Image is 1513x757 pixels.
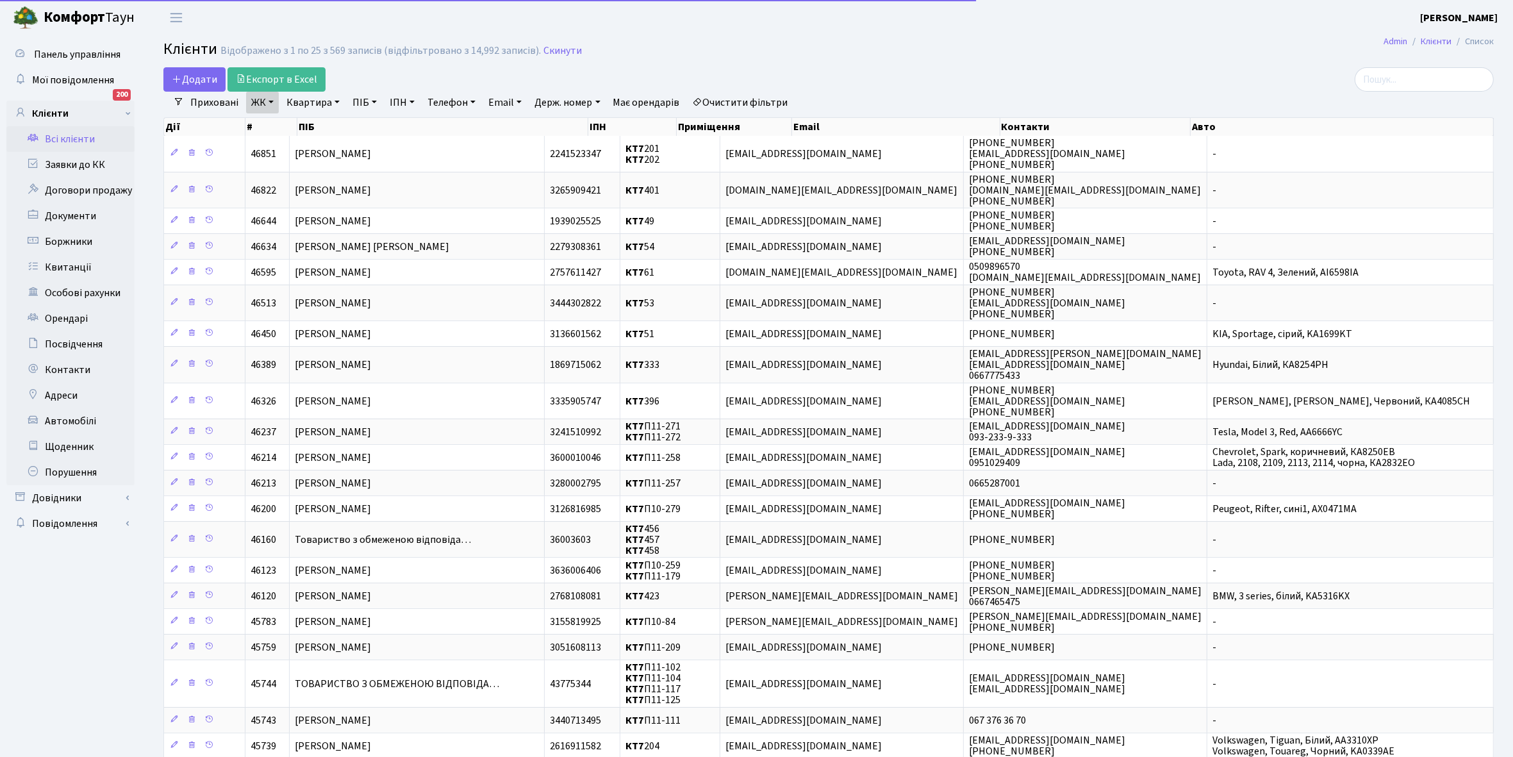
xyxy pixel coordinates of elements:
[1421,35,1451,48] a: Клієнти
[6,434,135,460] a: Щоденник
[220,45,541,57] div: Відображено з 1 по 25 з 569 записів (відфільтровано з 14,992 записів).
[625,569,644,583] b: КТ7
[550,425,601,439] span: 3241510992
[251,563,276,578] span: 46123
[550,476,601,490] span: 3280002795
[1420,11,1498,25] b: [PERSON_NAME]
[969,713,1026,728] span: 067 376 36 70
[6,42,135,67] a: Панель управління
[1212,502,1357,516] span: Peugeot, Rifter, сині1, АХ0471МА
[625,522,659,558] span: 456 457 458
[725,563,882,578] span: [EMAIL_ADDRESS][DOMAIN_NAME]
[1212,713,1216,728] span: -
[725,451,882,465] span: [EMAIL_ADDRESS][DOMAIN_NAME]
[725,640,882,654] span: [EMAIL_ADDRESS][DOMAIN_NAME]
[422,92,481,113] a: Телефон
[625,694,644,708] b: КТ7
[295,425,371,439] span: [PERSON_NAME]
[625,214,654,228] span: 49
[550,214,601,228] span: 1939025525
[1355,67,1494,92] input: Пошук...
[251,240,276,254] span: 46634
[725,533,882,547] span: [EMAIL_ADDRESS][DOMAIN_NAME]
[1212,183,1216,197] span: -
[1212,296,1216,310] span: -
[163,38,217,60] span: Клієнти
[251,147,276,161] span: 46851
[969,445,1125,470] span: [EMAIL_ADDRESS][DOMAIN_NAME] 0951029409
[969,260,1201,285] span: 0509896570 [DOMAIN_NAME][EMAIL_ADDRESS][DOMAIN_NAME]
[251,451,276,465] span: 46214
[295,147,371,161] span: [PERSON_NAME]
[1212,533,1216,547] span: -
[969,584,1202,609] span: [PERSON_NAME][EMAIL_ADDRESS][DOMAIN_NAME] 0667465475
[725,147,882,161] span: [EMAIL_ADDRESS][DOMAIN_NAME]
[251,677,276,691] span: 45744
[1420,10,1498,26] a: [PERSON_NAME]
[725,589,958,603] span: [PERSON_NAME][EMAIL_ADDRESS][DOMAIN_NAME]
[550,739,601,753] span: 2616911582
[1212,147,1216,161] span: -
[625,589,644,603] b: КТ7
[227,67,326,92] a: Експорт в Excel
[1451,35,1494,49] li: Список
[625,183,644,197] b: КТ7
[251,640,276,654] span: 45759
[1384,35,1407,48] a: Admin
[1212,589,1350,603] span: BMW, 3 series, білий, KA5316KX
[969,558,1055,583] span: [PHONE_NUMBER] [PHONE_NUMBER]
[625,615,644,629] b: КТ7
[251,739,276,753] span: 45739
[295,615,371,629] span: [PERSON_NAME]
[185,92,244,113] a: Приховані
[625,296,654,310] span: 53
[969,640,1055,654] span: [PHONE_NUMBER]
[725,677,882,691] span: [EMAIL_ADDRESS][DOMAIN_NAME]
[550,533,591,547] span: 36003603
[725,183,957,197] span: [DOMAIN_NAME][EMAIL_ADDRESS][DOMAIN_NAME]
[13,5,38,31] img: logo.png
[32,73,114,87] span: Мої повідомлення
[625,739,644,753] b: КТ7
[625,327,654,341] span: 51
[550,183,601,197] span: 3265909421
[1212,240,1216,254] span: -
[625,394,644,408] b: КТ7
[550,327,601,341] span: 3136601562
[725,358,882,372] span: [EMAIL_ADDRESS][DOMAIN_NAME]
[625,451,644,465] b: КТ7
[44,7,135,29] span: Таун
[163,67,226,92] a: Додати
[6,203,135,229] a: Документи
[550,451,601,465] span: 3600010046
[969,496,1125,521] span: [EMAIL_ADDRESS][DOMAIN_NAME] [PHONE_NUMBER]
[625,615,675,629] span: П10-84
[251,327,276,341] span: 46450
[251,183,276,197] span: 46822
[1212,214,1216,228] span: -
[246,92,279,113] a: ЖК
[6,101,135,126] a: Клієнти
[625,589,659,603] span: 423
[1364,28,1513,55] nav: breadcrumb
[969,610,1202,635] span: [PERSON_NAME][EMAIL_ADDRESS][DOMAIN_NAME] [PHONE_NUMBER]
[969,671,1125,696] span: [EMAIL_ADDRESS][DOMAIN_NAME] [EMAIL_ADDRESS][DOMAIN_NAME]
[295,589,371,603] span: [PERSON_NAME]
[34,47,120,62] span: Панель управління
[625,451,681,465] span: П11-258
[550,147,601,161] span: 2241523347
[384,92,420,113] a: ІПН
[625,558,644,572] b: КТ7
[725,425,882,439] span: [EMAIL_ADDRESS][DOMAIN_NAME]
[625,739,659,753] span: 204
[725,476,882,490] span: [EMAIL_ADDRESS][DOMAIN_NAME]
[625,430,644,444] b: КТ7
[529,92,605,113] a: Держ. номер
[295,677,499,691] span: ТОВАРИСТВО З ОБМЕЖЕНОЮ ВІДПОВІДА…
[113,89,131,101] div: 200
[625,240,654,254] span: 54
[6,460,135,485] a: Порушення
[6,67,135,93] a: Мої повідомлення200
[625,142,659,167] span: 201 202
[295,358,371,372] span: [PERSON_NAME]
